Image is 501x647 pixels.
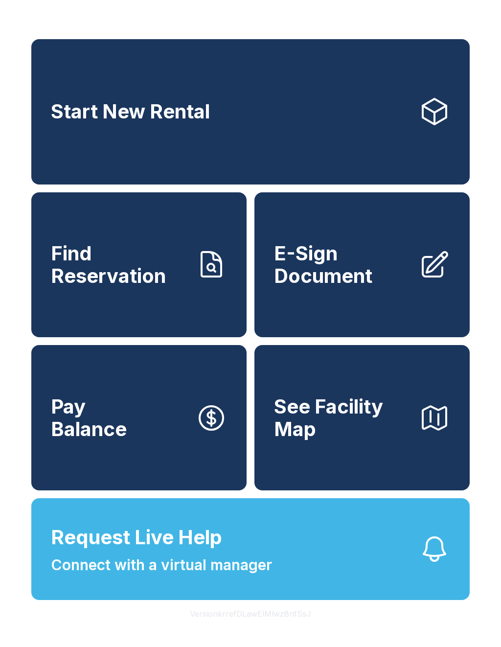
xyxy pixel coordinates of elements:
[182,600,319,627] button: VersionkrrefDLawElMlwz8nfSsJ
[51,242,188,287] span: Find Reservation
[51,100,210,123] span: Start New Rental
[254,192,470,338] a: E-Sign Document
[51,395,127,440] span: Pay Balance
[254,345,470,490] button: See Facility Map
[31,192,247,338] a: Find Reservation
[51,554,272,576] span: Connect with a virtual manager
[274,395,411,440] span: See Facility Map
[274,242,411,287] span: E-Sign Document
[31,39,470,185] a: Start New Rental
[31,498,470,600] button: Request Live HelpConnect with a virtual manager
[31,345,247,490] button: PayBalance
[51,523,222,552] span: Request Live Help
